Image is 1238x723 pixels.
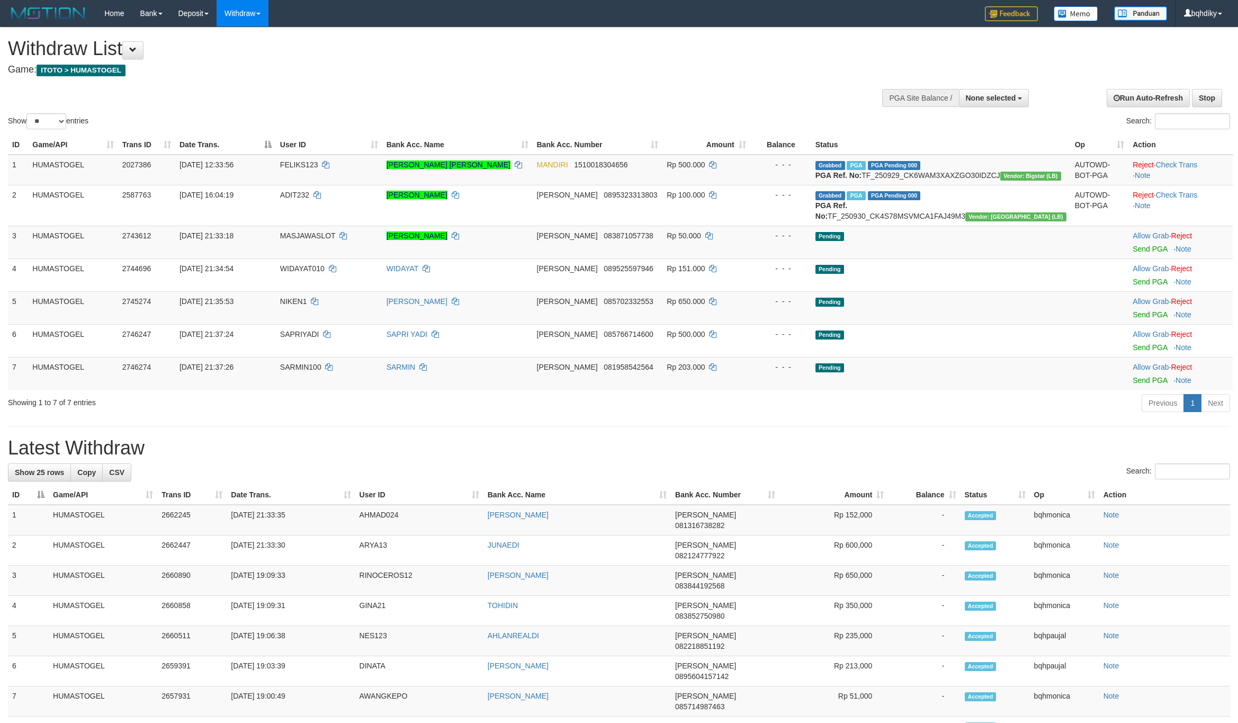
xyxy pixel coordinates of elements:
[1054,6,1098,21] img: Button%20Memo.svg
[157,485,227,505] th: Trans ID: activate to sort column ascending
[961,485,1030,505] th: Status: activate to sort column ascending
[882,89,958,107] div: PGA Site Balance /
[815,201,847,220] b: PGA Ref. No:
[965,541,997,550] span: Accepted
[1176,343,1191,352] a: Note
[1133,297,1171,306] span: ·
[122,330,151,338] span: 2746247
[382,135,533,155] th: Bank Acc. Name: activate to sort column ascending
[180,297,234,306] span: [DATE] 21:35:53
[1126,463,1230,479] label: Search:
[28,291,118,324] td: HUMASTOGEL
[1030,485,1099,505] th: Op: activate to sort column ascending
[1133,231,1171,240] span: ·
[15,468,64,477] span: Show 25 rows
[675,642,724,650] span: Copy 082218851192 to clipboard
[1133,245,1167,253] a: Send PGA
[1156,160,1198,169] a: Check Trans
[675,672,729,681] span: Copy 0895604157142 to clipboard
[815,161,845,170] span: Grabbed
[1176,278,1191,286] a: Note
[965,632,997,641] span: Accepted
[1133,376,1167,385] a: Send PGA
[355,485,483,505] th: User ID: activate to sort column ascending
[1071,155,1128,185] td: AUTOWD-BOT-PGA
[537,330,598,338] span: [PERSON_NAME]
[667,363,705,371] span: Rp 203.000
[965,511,997,520] span: Accepted
[8,258,28,291] td: 4
[868,191,921,200] span: PGA Pending
[49,626,157,656] td: HUMASTOGEL
[1071,135,1128,155] th: Op: activate to sort column ascending
[755,362,807,372] div: - - -
[604,330,653,338] span: Copy 085766714600 to clipboard
[28,258,118,291] td: HUMASTOGEL
[77,468,96,477] span: Copy
[118,135,175,155] th: Trans ID: activate to sort column ascending
[675,571,736,579] span: [PERSON_NAME]
[1133,191,1154,199] a: Reject
[28,185,118,226] td: HUMASTOGEL
[102,463,131,481] a: CSV
[667,297,705,306] span: Rp 650.000
[965,212,1066,221] span: Vendor URL: https://dashboard.q2checkout.com/secure
[815,171,862,180] b: PGA Ref. No:
[779,505,888,535] td: Rp 152,000
[965,692,997,701] span: Accepted
[888,686,960,717] td: -
[604,231,653,240] span: Copy 083871057738 to clipboard
[8,626,49,656] td: 5
[49,566,157,596] td: HUMASTOGEL
[985,6,1038,21] img: Feedback.jpg
[1133,160,1154,169] a: Reject
[488,662,549,670] a: [PERSON_NAME]
[28,135,118,155] th: Game/API: activate to sort column ascending
[815,265,844,274] span: Pending
[280,297,307,306] span: NIKEN1
[1171,231,1192,240] a: Reject
[8,566,49,596] td: 3
[1030,656,1099,686] td: bqhpaujal
[755,190,807,200] div: - - -
[49,505,157,535] td: HUMASTOGEL
[387,160,510,169] a: [PERSON_NAME] [PERSON_NAME]
[387,264,418,273] a: WIDAYAT
[28,324,118,357] td: HUMASTOGEL
[280,330,319,338] span: SAPRIYADI
[667,231,701,240] span: Rp 50.000
[488,601,518,610] a: TOHIDIN
[667,160,705,169] span: Rp 500.000
[227,686,355,717] td: [DATE] 19:00:49
[157,686,227,717] td: 2657931
[1171,330,1192,338] a: Reject
[1114,6,1167,21] img: panduan.png
[811,155,1071,185] td: TF_250929_CK6WAM3XAXZGO30IDZCJ
[8,463,71,481] a: Show 25 rows
[280,264,325,273] span: WIDAYAT010
[966,94,1016,102] span: None selected
[122,231,151,240] span: 2743612
[779,566,888,596] td: Rp 650,000
[1176,245,1191,253] a: Note
[122,297,151,306] span: 2745274
[537,160,568,169] span: MANDIRI
[8,393,508,408] div: Showing 1 to 7 of 7 entries
[8,686,49,717] td: 7
[1099,485,1230,505] th: Action
[8,291,28,324] td: 5
[488,511,549,519] a: [PERSON_NAME]
[227,566,355,596] td: [DATE] 19:09:33
[1104,631,1119,640] a: Note
[227,626,355,656] td: [DATE] 19:06:38
[811,185,1071,226] td: TF_250930_CK4S78MSVMCA1FAJ49M3
[1201,394,1230,412] a: Next
[180,191,234,199] span: [DATE] 16:04:19
[180,160,234,169] span: [DATE] 12:33:56
[1171,363,1192,371] a: Reject
[488,631,539,640] a: AHLANREALDI
[8,226,28,258] td: 3
[109,468,124,477] span: CSV
[1104,541,1119,549] a: Note
[675,612,724,620] span: Copy 083852750980 to clipboard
